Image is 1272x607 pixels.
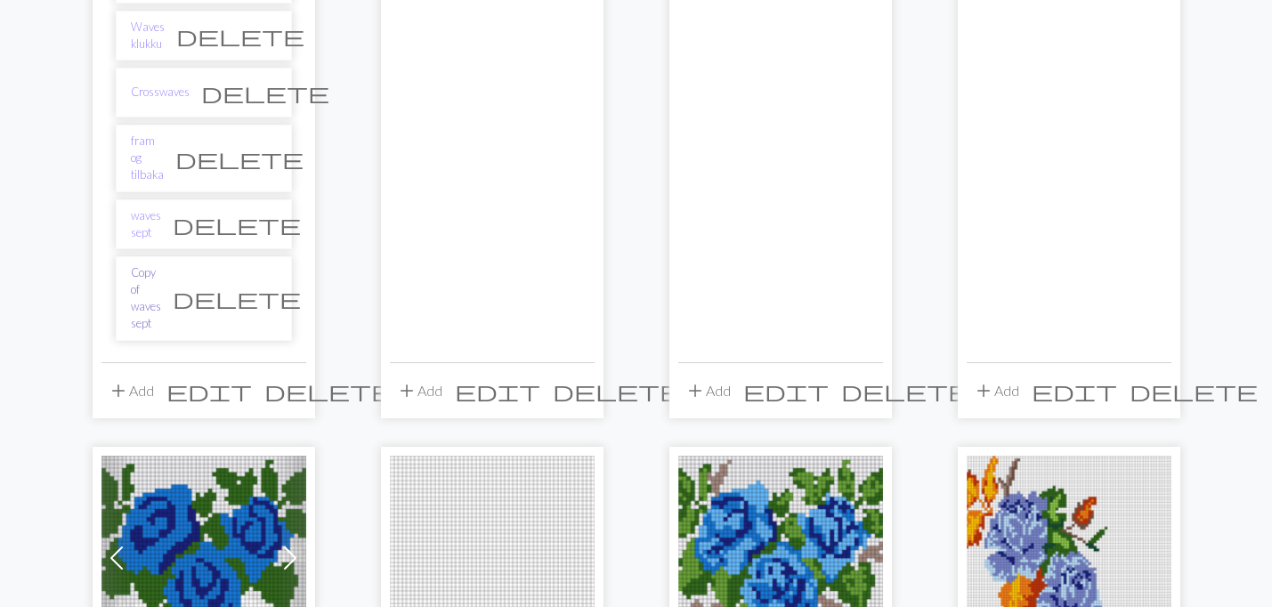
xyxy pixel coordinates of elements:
[190,76,341,109] button: Delete chart
[131,264,161,333] a: Copy of waves sept
[201,80,329,105] span: delete
[553,378,681,403] span: delete
[743,380,829,401] i: Edit
[973,378,994,403] span: add
[743,378,829,403] span: edit
[455,380,540,401] i: Edit
[160,374,258,408] button: Edit
[101,547,306,564] a: prjón.jpeg
[390,374,449,408] button: Add
[176,23,304,48] span: delete
[108,378,129,403] span: add
[1123,374,1264,408] button: Delete
[161,207,312,241] button: Delete chart
[547,374,687,408] button: Delete
[131,207,161,241] a: waves sept
[131,19,165,53] a: Waves klukku
[173,212,301,237] span: delete
[101,374,160,408] button: Add
[449,374,547,408] button: Edit
[1130,378,1258,403] span: delete
[166,378,252,403] span: edit
[173,286,301,311] span: delete
[1032,378,1117,403] span: edit
[264,378,393,403] span: delete
[1025,374,1123,408] button: Edit
[165,19,316,53] button: Delete chart
[835,374,976,408] button: Delete
[396,378,417,403] span: add
[678,374,737,408] button: Add
[164,142,315,175] button: Delete chart
[258,374,399,408] button: Delete
[175,146,304,171] span: delete
[841,378,969,403] span: delete
[1032,380,1117,401] i: Edit
[967,547,1171,564] a: Blómabekkur
[161,281,312,315] button: Delete chart
[390,547,595,564] a: prjóneri m utaukningum
[967,374,1025,408] button: Add
[678,547,883,564] a: prjón.jpeg
[685,378,706,403] span: add
[131,133,164,184] a: fram og tilbaka
[737,374,835,408] button: Edit
[166,380,252,401] i: Edit
[455,378,540,403] span: edit
[131,84,190,101] a: Crosswaves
